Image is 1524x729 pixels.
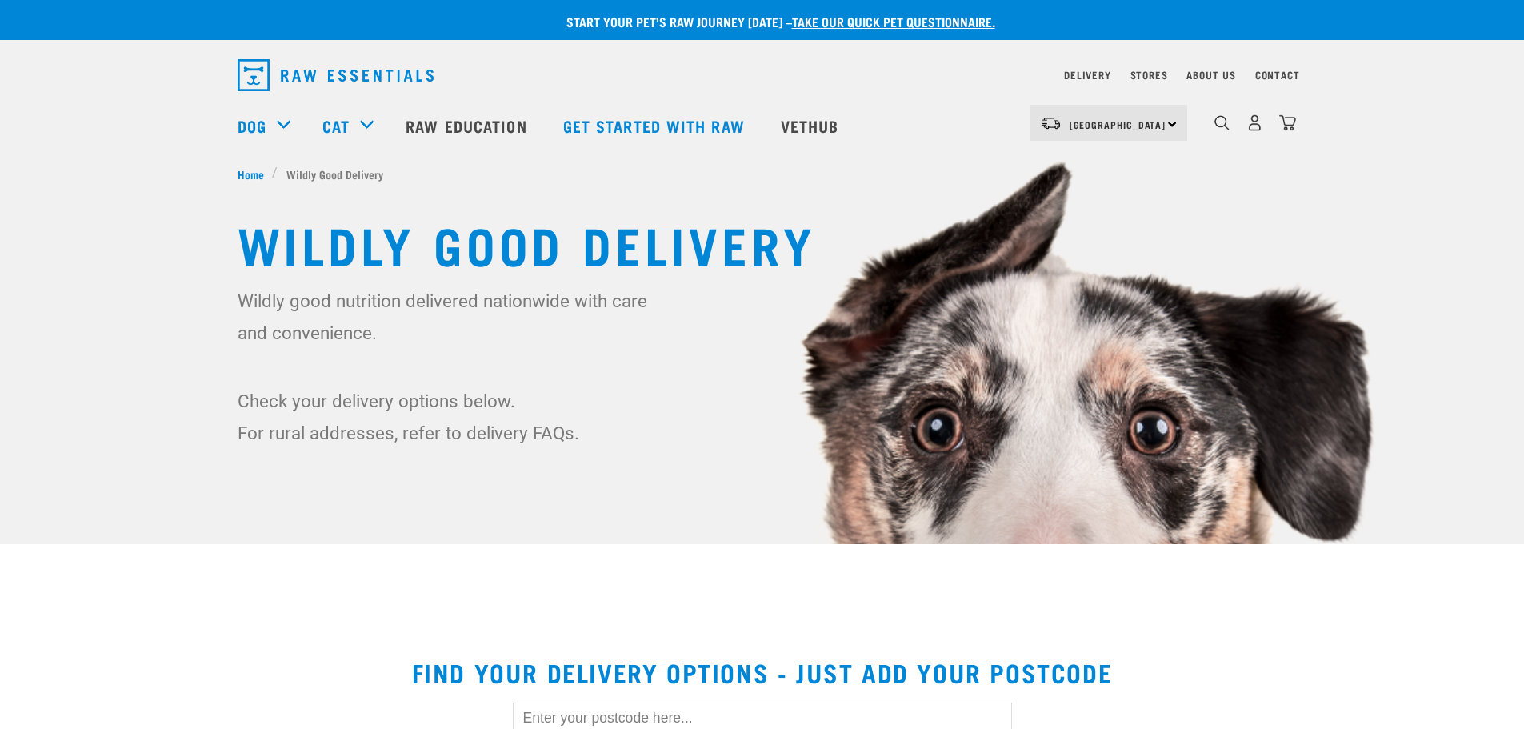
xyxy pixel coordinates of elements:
a: Vethub [765,94,859,158]
img: Raw Essentials Logo [238,59,434,91]
a: About Us [1186,72,1235,78]
span: [GEOGRAPHIC_DATA] [1070,122,1166,127]
a: Raw Education [390,94,546,158]
img: home-icon-1@2x.png [1214,115,1230,130]
h2: Find your delivery options - just add your postcode [19,658,1505,687]
a: Home [238,166,273,182]
img: home-icon@2x.png [1279,114,1296,131]
a: Dog [238,114,266,138]
p: Check your delivery options below. For rural addresses, refer to delivery FAQs. [238,385,658,449]
img: van-moving.png [1040,116,1062,130]
a: Cat [322,114,350,138]
a: Delivery [1064,72,1110,78]
a: Get started with Raw [547,94,765,158]
a: take our quick pet questionnaire. [792,18,995,25]
span: Home [238,166,264,182]
h1: Wildly Good Delivery [238,214,1287,272]
a: Contact [1255,72,1300,78]
img: user.png [1246,114,1263,131]
nav: breadcrumbs [238,166,1287,182]
a: Stores [1130,72,1168,78]
p: Wildly good nutrition delivered nationwide with care and convenience. [238,285,658,349]
nav: dropdown navigation [225,53,1300,98]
